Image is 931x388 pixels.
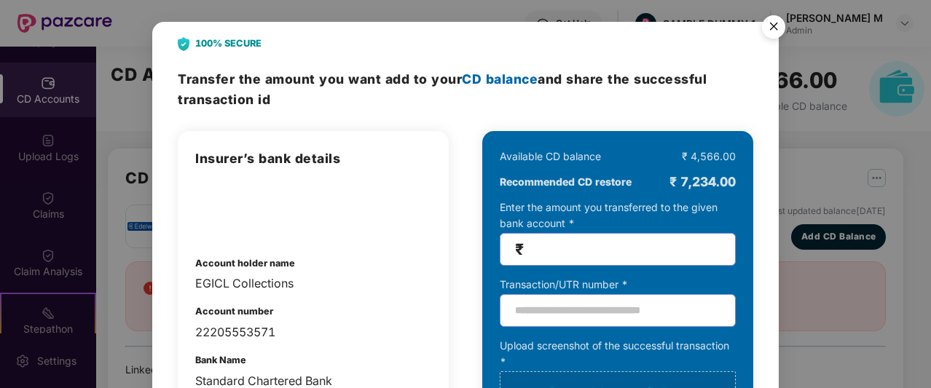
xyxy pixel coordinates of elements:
[195,183,271,234] img: claimAnalysis
[195,258,295,269] b: Account holder name
[500,199,736,266] div: Enter the amount you transferred to the given bank account *
[178,37,189,51] img: svg+xml;base64,PHN2ZyB4bWxucz0iaHR0cDovL3d3dy53My5vcmcvMjAwMC9zdmciIHdpZHRoPSIyNCIgaGVpZ2h0PSIyOC...
[500,174,632,190] b: Recommended CD restore
[195,274,431,293] div: EGICL Collections
[195,355,246,365] b: Bank Name
[500,277,736,293] div: Transaction/UTR number *
[195,323,431,341] div: 22205553571
[195,306,273,317] b: Account number
[195,149,431,169] h3: Insurer’s bank details
[753,8,793,47] button: Close
[500,149,601,165] div: Available CD balance
[753,9,794,50] img: svg+xml;base64,PHN2ZyB4bWxucz0iaHR0cDovL3d3dy53My5vcmcvMjAwMC9zdmciIHdpZHRoPSI1NiIgaGVpZ2h0PSI1Ni...
[178,69,753,109] h3: Transfer the amount and share the successful transaction id
[319,71,538,87] span: you want add to your
[195,36,262,51] b: 100% SECURE
[682,149,736,165] div: ₹ 4,566.00
[669,172,736,192] div: ₹ 7,234.00
[515,241,524,258] span: ₹
[462,71,538,87] span: CD balance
